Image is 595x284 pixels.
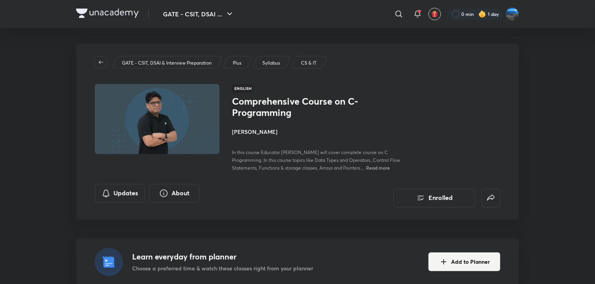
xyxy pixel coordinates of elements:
[429,252,500,271] button: Add to Planner
[76,9,139,18] img: Company Logo
[232,149,400,171] span: In this course Educator [PERSON_NAME] will cover complete course on C Programming .In this course...
[482,189,500,207] button: false
[366,165,390,171] span: Read more
[233,60,241,67] p: Plus
[121,60,213,67] a: GATE - CSIT, DSAI & Interview Preparation
[122,60,212,67] p: GATE - CSIT, DSAI & Interview Preparation
[132,251,313,263] h4: Learn everyday from planner
[300,60,318,67] a: CS & IT
[393,189,475,207] button: Enrolled
[232,60,243,67] a: Plus
[94,83,221,155] img: Thumbnail
[132,264,313,272] p: Choose a preferred time & watch these classes right from your planner
[95,184,145,203] button: Updates
[158,6,239,22] button: GATE - CSIT, DSAI ...
[478,10,486,18] img: streak
[429,8,441,20] button: avatar
[232,128,407,136] h4: [PERSON_NAME]
[232,96,359,118] h1: Comprehensive Course on C- Programming
[262,60,280,67] p: Syllabus
[149,184,199,203] button: About
[301,60,317,67] p: CS & IT
[506,7,519,21] img: Karthik Koduri
[431,11,438,18] img: avatar
[232,84,254,93] span: English
[261,60,282,67] a: Syllabus
[76,9,139,20] a: Company Logo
